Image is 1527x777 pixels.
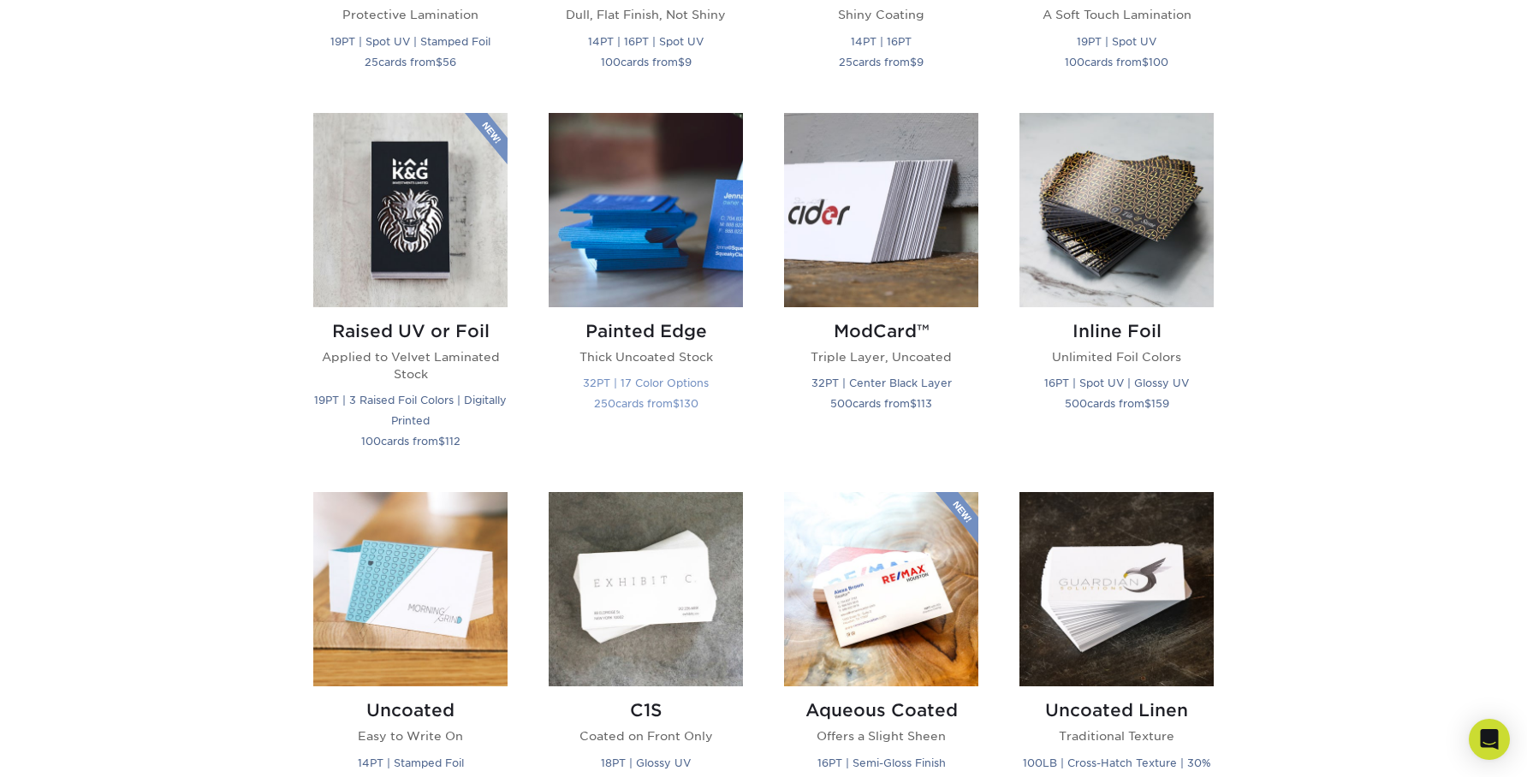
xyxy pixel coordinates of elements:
[549,113,743,307] img: Painted Edge Business Cards
[1065,397,1169,410] small: cards from
[1019,6,1214,23] p: A Soft Touch Lamination
[330,35,490,48] small: 19PT | Spot UV | Stamped Foil
[1144,397,1151,410] span: $
[313,113,508,472] a: Raised UV or Foil Business Cards Raised UV or Foil Applied to Velvet Laminated Stock 19PT | 3 Rai...
[1019,700,1214,721] h2: Uncoated Linen
[784,700,978,721] h2: Aqueous Coated
[1019,492,1214,686] img: Uncoated Linen Business Cards
[910,397,917,410] span: $
[680,397,698,410] span: 130
[917,56,924,68] span: 9
[465,113,508,164] img: New Product
[443,56,456,68] span: 56
[1019,348,1214,365] p: Unlimited Foil Colors
[438,435,445,448] span: $
[784,6,978,23] p: Shiny Coating
[588,35,704,48] small: 14PT | 16PT | Spot UV
[313,727,508,744] p: Easy to Write On
[1019,113,1214,307] img: Inline Foil Business Cards
[678,56,685,68] span: $
[811,377,952,389] small: 32PT | Center Black Layer
[1077,35,1156,48] small: 19PT | Spot UV
[313,348,508,383] p: Applied to Velvet Laminated Stock
[1065,56,1084,68] span: 100
[784,348,978,365] p: Triple Layer, Uncoated
[361,435,460,448] small: cards from
[1149,56,1168,68] span: 100
[365,56,378,68] span: 25
[830,397,853,410] span: 500
[358,756,464,769] small: 14PT | Stamped Foil
[1151,397,1169,410] span: 159
[549,113,743,472] a: Painted Edge Business Cards Painted Edge Thick Uncoated Stock 32PT | 17 Color Options 250cards fr...
[936,492,978,543] img: New Product
[365,56,456,68] small: cards from
[601,756,691,769] small: 18PT | Glossy UV
[784,492,978,686] img: Aqueous Coated Business Cards
[594,397,698,410] small: cards from
[830,397,932,410] small: cards from
[549,348,743,365] p: Thick Uncoated Stock
[784,727,978,744] p: Offers a Slight Sheen
[784,113,978,472] a: ModCard™ Business Cards ModCard™ Triple Layer, Uncoated 32PT | Center Black Layer 500cards from$113
[313,700,508,721] h2: Uncoated
[583,377,709,389] small: 32PT | 17 Color Options
[1065,397,1087,410] span: 500
[839,56,924,68] small: cards from
[1469,719,1510,760] div: Open Intercom Messenger
[313,113,508,307] img: Raised UV or Foil Business Cards
[685,56,692,68] span: 9
[549,6,743,23] p: Dull, Flat Finish, Not Shiny
[817,756,946,769] small: 16PT | Semi-Gloss Finish
[594,397,615,410] span: 250
[313,321,508,341] h2: Raised UV or Foil
[601,56,692,68] small: cards from
[549,321,743,341] h2: Painted Edge
[314,394,507,427] small: 19PT | 3 Raised Foil Colors | Digitally Printed
[361,435,381,448] span: 100
[313,492,508,686] img: Uncoated Business Cards
[549,700,743,721] h2: C1S
[784,113,978,307] img: ModCard™ Business Cards
[1019,727,1214,744] p: Traditional Texture
[1142,56,1149,68] span: $
[910,56,917,68] span: $
[549,492,743,686] img: C1S Business Cards
[851,35,912,48] small: 14PT | 16PT
[436,56,443,68] span: $
[1065,56,1168,68] small: cards from
[673,397,680,410] span: $
[1019,113,1214,472] a: Inline Foil Business Cards Inline Foil Unlimited Foil Colors 16PT | Spot UV | Glossy UV 500cards ...
[601,56,621,68] span: 100
[1044,377,1189,389] small: 16PT | Spot UV | Glossy UV
[839,56,853,68] span: 25
[1019,321,1214,341] h2: Inline Foil
[313,6,508,23] p: Protective Lamination
[917,397,932,410] span: 113
[784,321,978,341] h2: ModCard™
[445,435,460,448] span: 112
[549,727,743,744] p: Coated on Front Only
